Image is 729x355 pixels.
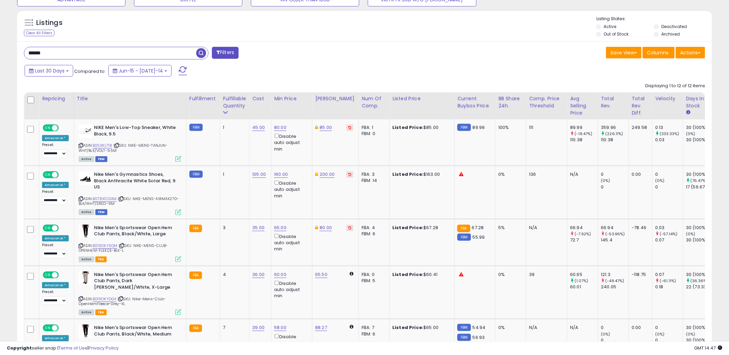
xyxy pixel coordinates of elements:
div: N/A [570,171,593,177]
div: Disable auto adjust min [274,333,307,353]
div: ASIN: [79,225,181,261]
small: FBA [457,225,470,232]
span: | SKU: Nike-Mens-Club-OpenHemFleece-Grey-XL [79,296,166,306]
div: 30 (100%) [686,171,714,177]
small: Days In Stock. [686,109,690,116]
small: FBA [189,272,202,279]
span: FBA [95,310,107,315]
small: (0%) [655,331,665,337]
div: 0.07 [655,237,683,243]
b: Listed Price: [392,271,423,278]
div: Disable auto adjust min [274,179,307,199]
div: 359.96 [601,124,629,131]
div: 17 (56.67%) [686,184,714,190]
div: 0% [498,325,521,331]
div: Amazon AI * [42,235,69,241]
small: (0%) [686,131,696,136]
img: 314m69yHwuS._SL40_.jpg [79,124,92,138]
div: FBM: 6 [362,231,384,237]
div: 0.03 [655,225,683,231]
small: (-7.92%) [575,231,591,237]
span: All listings currently available for purchase on Amazon [79,310,94,315]
a: B019DKY5QM [93,243,118,249]
div: 0 [655,325,683,331]
div: Preset: [42,143,69,158]
small: (0%) [686,331,696,337]
span: FBA [95,257,107,262]
div: 0.03 [655,137,683,143]
div: FBA: 1 [362,124,384,131]
div: 30 (100%) [686,225,714,231]
span: 2025-08-14 14:47 GMT [694,345,722,351]
small: (-53.96%) [605,231,625,237]
div: Preset: [42,189,69,205]
label: Deactivated [661,24,687,29]
div: Disable auto adjust min [274,132,307,152]
span: OFF [58,125,69,131]
label: Archived [661,31,680,37]
div: FBA: 4 [362,225,384,231]
span: Jun-15 - [DATE]-14 [119,67,163,74]
span: OFF [58,172,69,178]
span: ON [43,125,52,131]
div: FBM: 5 [362,278,384,284]
div: BB Share 24h. [498,95,523,109]
div: Current Buybox Price [457,95,492,109]
small: FBA [189,325,202,332]
span: 55.99 [473,234,485,240]
span: ON [43,272,52,278]
div: Disable auto adjust min [274,233,307,252]
a: 85.00 [320,124,332,131]
div: 3 [223,225,244,231]
small: (0%) [686,231,696,237]
button: Filters [212,47,239,59]
div: Total Rev. Diff. [632,95,649,117]
div: Comp. Price Threshold [529,95,564,109]
button: Last 30 Days [25,65,73,77]
small: (333.33%) [660,131,679,136]
div: FBM: 6 [362,331,384,337]
div: Fulfillable Quantity [223,95,246,109]
span: | SKU: NIKE-MENS-CLUB-OPENHEM-FLEECE-BLK-L [79,243,168,253]
div: 72.7 [570,237,598,243]
b: Nike Men's Sportswear Open Hem Club Pants, Black/White, Large [94,225,177,239]
img: 31QV+lENAwL._SL40_.jpg [79,171,92,185]
label: Active [604,24,616,29]
a: 60.00 [274,271,286,278]
div: ASIN: [79,171,181,214]
div: Velocity [655,95,680,102]
div: $85.00 [392,124,449,131]
b: NIKE Men's Low-Top Sneaker, White Black, 9.5 [94,124,177,139]
div: Days In Stock [686,95,711,109]
a: B01LXKL718 [93,143,112,148]
div: ASIN: [79,272,181,315]
small: (-61.11%) [660,278,676,284]
div: 145.4 [601,237,629,243]
div: 30 (100%) [686,237,714,243]
div: 0.07 [655,272,683,278]
a: B078X1CGXM [93,196,117,202]
div: -118.75 [632,272,647,278]
small: (1.07%) [575,278,588,284]
div: 30 (100%) [686,325,714,331]
div: 111 [529,124,562,131]
span: 89.99 [473,124,485,131]
div: $65.00 [392,325,449,331]
div: 1 [223,124,244,131]
small: (-57.14%) [660,231,677,237]
a: 88.27 [315,324,327,331]
span: 56.93 [473,334,485,341]
span: 54.94 [473,324,486,331]
div: Preset: [42,290,69,305]
div: 66.94 [570,225,598,231]
span: Last 30 Days [35,67,65,74]
div: FBA: 0 [362,272,384,278]
b: Listed Price: [392,324,423,331]
div: 5% [498,225,521,231]
span: All listings currently available for purchase on Amazon [79,257,94,262]
div: 30 (100%) [686,124,714,131]
b: Listed Price: [392,124,423,131]
a: 65.50 [315,271,327,278]
div: Min Price [274,95,309,102]
span: All listings currently available for purchase on Amazon [79,209,94,215]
